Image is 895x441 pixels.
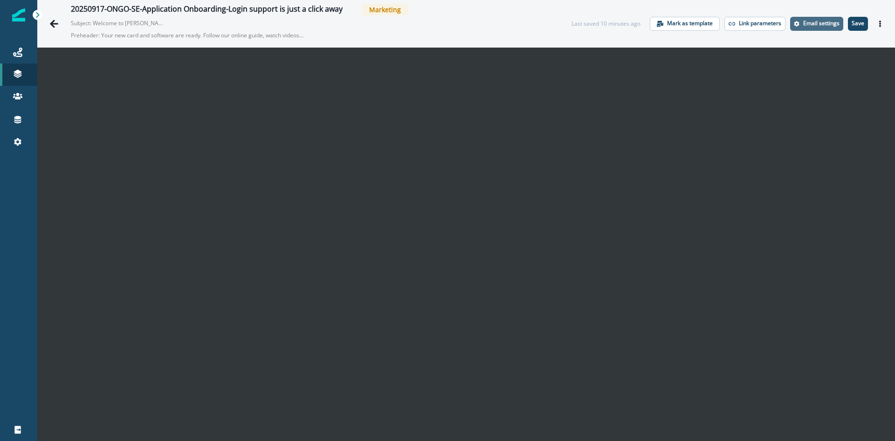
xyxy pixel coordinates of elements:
[873,17,888,31] button: Actions
[852,20,864,27] p: Save
[724,17,785,31] button: Link parameters
[71,15,164,28] p: Subject: Welcome to [PERSON_NAME] & Expense
[45,14,63,33] button: Go back
[71,28,304,43] p: Preheader: Your new card and software are ready. Follow our online guide, watch videos, or join o...
[71,5,343,15] div: 20250917-ONGO-SE-Application Onboarding-Login support is just a click away
[803,20,840,27] p: Email settings
[12,8,25,21] img: Inflection
[650,17,720,31] button: Mark as template
[362,4,408,15] span: Marketing
[571,20,640,28] div: Last saved 10 minutes ago
[848,17,868,31] button: Save
[739,20,781,27] p: Link parameters
[790,17,843,31] button: Settings
[667,20,713,27] p: Mark as template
